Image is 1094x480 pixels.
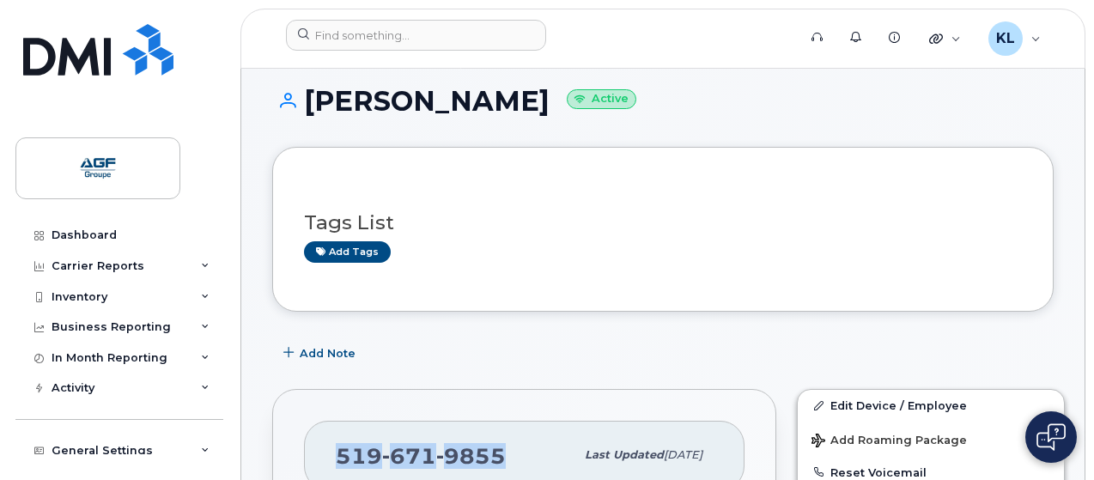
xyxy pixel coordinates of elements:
[664,448,702,461] span: [DATE]
[585,448,664,461] span: Last updated
[272,337,370,368] button: Add Note
[436,443,506,469] span: 9855
[917,21,973,56] div: Quicklinks
[976,21,1053,56] div: Karine Lavallée
[811,434,967,450] span: Add Roaming Package
[567,89,636,109] small: Active
[798,422,1064,457] button: Add Roaming Package
[798,390,1064,421] a: Edit Device / Employee
[272,86,1054,116] h1: [PERSON_NAME]
[304,212,1022,234] h3: Tags List
[304,241,391,263] a: Add tags
[336,443,506,469] span: 519
[1036,423,1066,451] img: Open chat
[382,443,436,469] span: 671
[300,345,356,362] span: Add Note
